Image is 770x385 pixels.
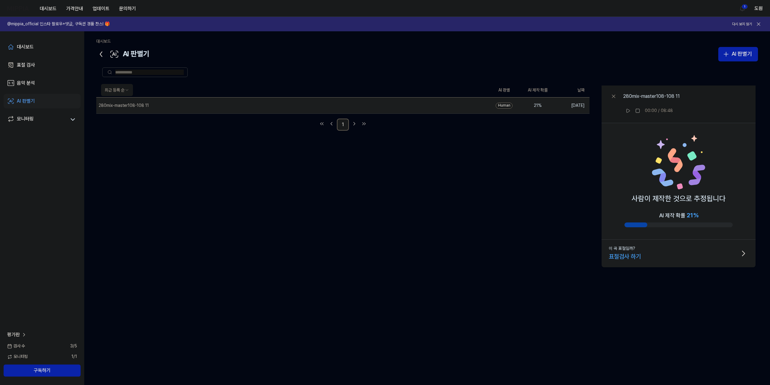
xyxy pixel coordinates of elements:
nav: pagination [96,119,590,131]
div: AI 판별기 [17,98,35,105]
div: AI 제작 확률 [659,210,698,220]
a: 업데이트 [88,0,114,17]
h1: @mippia_official 인스타 팔로우+댓글, 구독권 경품 찬스! 🎁 [7,21,110,27]
a: 표절 검사 [4,58,81,72]
a: Go to last page [360,120,368,128]
button: 이 곡 표절일까?표절검사 하기 [602,240,756,267]
span: 21 % [687,212,698,219]
span: 3 / 5 [70,343,77,349]
div: 대시보드 [17,43,34,51]
a: Go to first page [318,120,326,128]
span: 평가판 [7,331,20,338]
button: 업데이트 [88,3,114,15]
div: 모니터링 [17,115,34,124]
div: 1 [742,4,748,9]
button: 문의하기 [114,3,141,15]
div: 280mix-master108-108 11 [99,103,149,109]
td: [DATE] [555,98,590,113]
th: AI 판별 [487,83,521,98]
th: 날짜 [555,83,590,98]
img: logo [7,6,29,11]
button: 다시 보지 않기 [732,22,752,27]
a: 대시보드 [4,40,81,54]
p: 사람이 제작한 것으로 추정됩니다 [632,193,725,204]
div: 21 % [526,103,550,109]
a: 대시보드 [96,39,111,44]
a: Go to next page [350,120,359,128]
div: Human [496,103,513,109]
img: 알림 [739,5,746,12]
img: Human [651,135,706,189]
div: 표절 검사 [17,61,35,69]
span: 검사 수 [7,343,25,349]
button: 알림1 [738,4,747,13]
div: AI 판별기 [731,50,752,58]
button: 구독하기 [4,365,81,377]
a: 음악 분석 [4,76,81,90]
a: 1 [337,119,349,131]
button: 도원 [754,5,763,12]
div: 280mix-master108-108 11 [623,93,680,100]
span: 모니터링 [7,354,28,360]
div: 음악 분석 [17,79,35,87]
button: 가격안내 [61,3,88,15]
a: 모니터링 [7,115,66,124]
div: 00:00 / 08:48 [645,108,673,114]
th: AI 제작 확률 [521,83,555,98]
a: 평가판 [7,331,27,338]
a: Go to previous page [327,120,336,128]
div: 표절검사 하기 [609,252,641,261]
a: AI 판별기 [4,94,81,108]
span: 1 / 1 [71,354,77,360]
div: AI 판별기 [96,47,149,61]
div: 이 곡 표절일까? [609,246,635,252]
button: 대시보드 [35,3,61,15]
button: AI 판별기 [718,47,758,61]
